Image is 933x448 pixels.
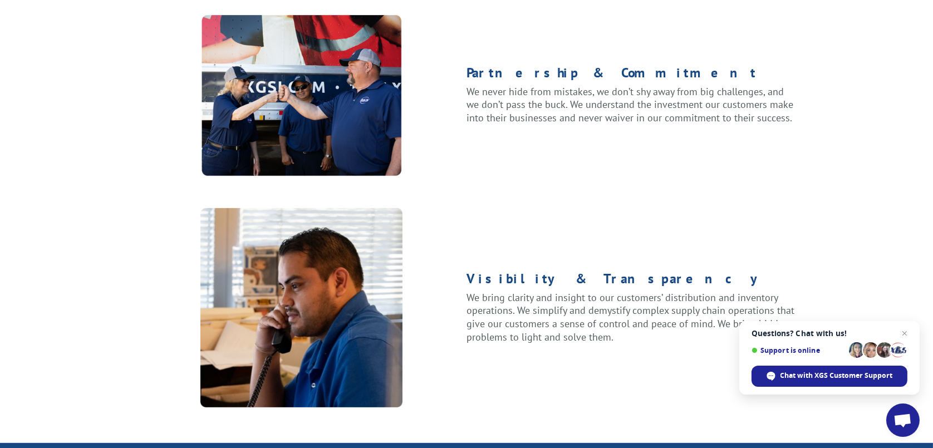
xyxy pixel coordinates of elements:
[466,66,797,85] h1: Partnership & Commitment
[752,346,845,355] span: Support is online
[752,366,907,387] div: Chat with XGS Customer Support
[752,329,907,338] span: Questions? Chat with us!
[898,327,911,340] span: Close chat
[200,13,402,177] img: XpressGlobalSystems_About_Partnership
[466,272,797,291] h1: Visibility & Transparency
[466,85,797,125] p: We never hide from mistakes, we don’t shy away from big challenges, and we don’t pass the buck. W...
[466,291,797,344] p: We bring clarity and insight to our customers’ distribution and inventory operations. We simplify...
[886,403,920,437] div: Open chat
[200,208,402,407] img: a-7305087@2x
[780,371,893,381] span: Chat with XGS Customer Support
